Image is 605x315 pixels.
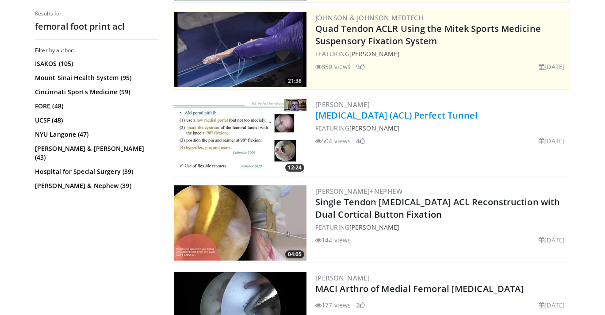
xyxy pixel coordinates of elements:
img: b78fd9da-dc16-4fd1-a89d-538d899827f1.300x170_q85_crop-smart_upscale.jpg [174,12,306,87]
a: [PERSON_NAME] [315,100,370,109]
span: 12:24 [285,164,304,172]
a: UCSF (48) [35,116,157,125]
img: 47fc3831-2644-4472-a478-590317fb5c48.300x170_q85_crop-smart_upscale.jpg [174,185,306,261]
a: [PERSON_NAME] [349,124,399,132]
a: 04:05 [174,185,306,261]
div: FEATURING [315,223,568,232]
li: 9 [356,62,365,71]
a: [PERSON_NAME] & Nephew (39) [35,181,157,190]
div: FEATURING [315,49,568,58]
h3: Filter by author: [35,47,159,54]
div: FEATURING [315,123,568,133]
a: [MEDICAL_DATA] (ACL) Perfect Tunnel [315,109,478,121]
a: Quad Tendon ACLR Using the Mitek Sports Medicine Suspensory Fixation System [315,23,541,47]
li: [DATE] [539,235,565,245]
a: 12:24 [174,99,306,174]
a: [PERSON_NAME] [315,273,370,282]
a: [PERSON_NAME] & [PERSON_NAME] (43) [35,144,157,162]
li: [DATE] [539,300,565,310]
span: 04:05 [285,250,304,258]
a: Hospital for Special Surgery (39) [35,167,157,176]
a: [PERSON_NAME] [349,50,399,58]
a: Mount Sinai Health System (95) [35,73,157,82]
li: 850 views [315,62,351,71]
li: 177 views [315,300,351,310]
li: 4 [356,136,365,146]
span: 21:38 [285,77,304,85]
a: 21:38 [174,12,306,87]
li: 504 views [315,136,351,146]
a: Cincinnati Sports Medicine (59) [35,88,157,96]
a: ISAKOS (105) [35,59,157,68]
li: 144 views [315,235,351,245]
li: 2 [356,300,365,310]
a: Johnson & Johnson MedTech [315,13,423,22]
a: Single Tendon [MEDICAL_DATA] ACL Reconstruction with Dual Cortical Button Fixation [315,196,560,220]
a: [PERSON_NAME]+Nephew [315,187,402,196]
a: NYU Langone (47) [35,130,157,139]
p: Results for: [35,10,159,17]
li: [DATE] [539,62,565,71]
img: ea4afed9-29e9-4fab-b199-2024cb7a2819.300x170_q85_crop-smart_upscale.jpg [174,99,306,174]
a: FORE (48) [35,102,157,111]
a: MACI Arthro of Medial Femoral [MEDICAL_DATA] [315,283,524,295]
li: [DATE] [539,136,565,146]
h2: femoral foot print acl [35,21,159,32]
a: [PERSON_NAME] [349,223,399,231]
